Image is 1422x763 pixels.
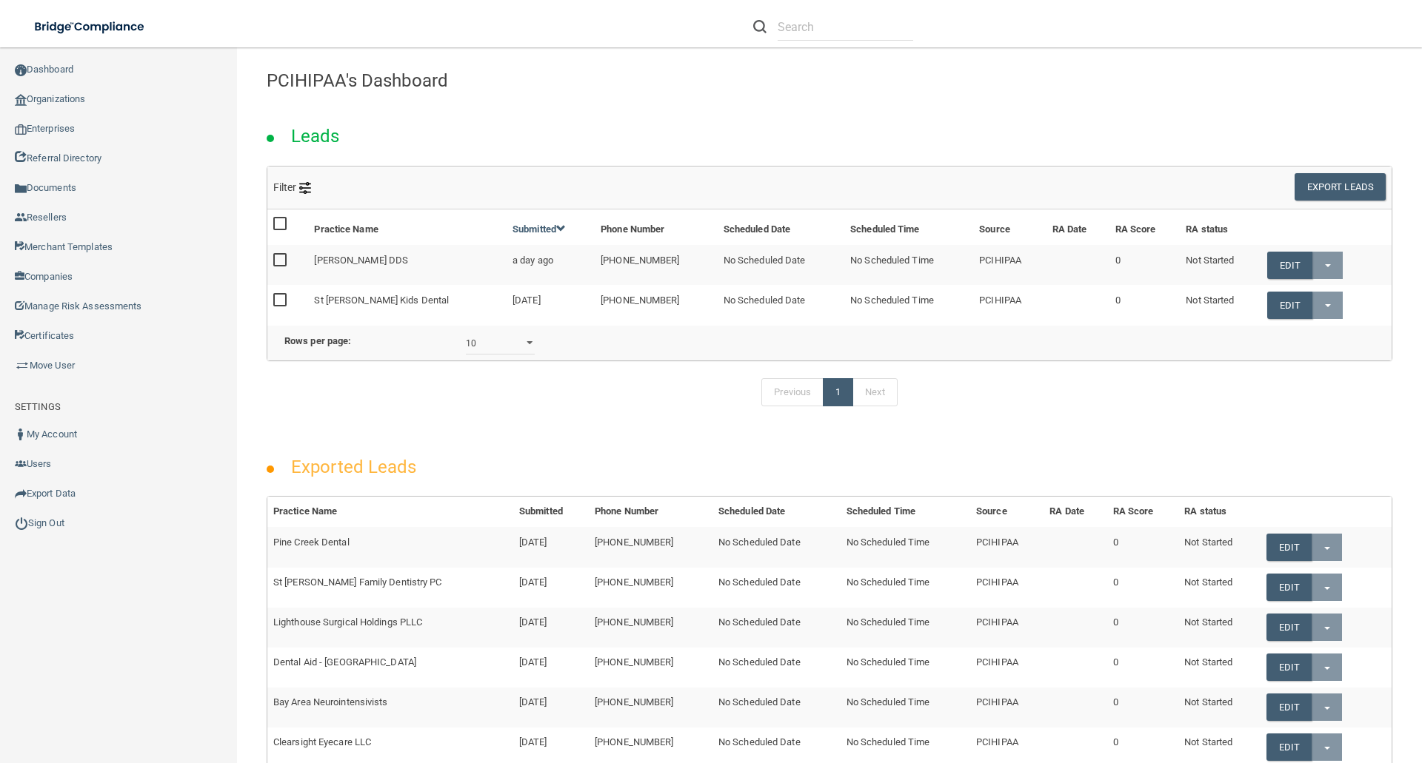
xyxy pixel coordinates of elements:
td: No Scheduled Time [841,527,970,567]
a: Submitted [513,223,566,235]
td: [DATE] [507,285,595,324]
td: a day ago [507,245,595,285]
th: Scheduled Time [841,497,970,527]
td: No Scheduled Date [712,688,841,727]
a: Edit [1266,574,1312,601]
a: Previous [761,378,824,406]
td: PCIHIPAA [973,285,1047,324]
td: Not Started [1180,245,1261,285]
td: 0 [1107,688,1179,727]
td: No Scheduled Time [844,285,973,324]
td: 0 [1109,285,1181,324]
img: icon-filter@2x.21656d0b.png [299,182,311,194]
td: No Scheduled Date [718,285,844,324]
td: St [PERSON_NAME] Kids Dental [308,285,507,324]
td: [PHONE_NUMBER] [595,285,718,324]
a: Next [852,378,897,406]
td: [PHONE_NUMBER] [589,527,712,567]
td: No Scheduled Date [712,527,841,567]
th: RA Date [1044,497,1106,527]
a: Edit [1267,292,1312,319]
td: Dental Aid - [GEOGRAPHIC_DATA] [267,648,513,688]
td: 0 [1107,527,1179,567]
td: 0 [1107,648,1179,688]
th: Scheduled Date [718,209,844,245]
td: No Scheduled Time [841,688,970,727]
th: RA Date [1047,209,1109,245]
td: [DATE] [513,608,589,648]
td: Not Started [1178,648,1261,688]
td: Not Started [1180,285,1261,324]
a: Edit [1267,252,1312,279]
td: [PHONE_NUMBER] [589,648,712,688]
h2: Exported Leads [276,446,431,488]
td: No Scheduled Time [841,568,970,608]
th: RA status [1180,209,1261,245]
img: icon-export.b9366987.png [15,488,27,500]
td: [DATE] [513,648,589,688]
span: Filter [273,181,311,193]
img: icon-users.e205127d.png [15,458,27,470]
td: Not Started [1178,568,1261,608]
img: bridge_compliance_login_screen.278c3ca4.svg [22,12,158,42]
button: Export Leads [1295,173,1386,201]
img: ic_user_dark.df1a06c3.png [15,428,27,440]
input: Search [778,13,913,41]
a: Edit [1266,733,1312,761]
img: ic_reseller.de258add.png [15,212,27,223]
th: Phone Number [595,209,718,245]
th: RA Score [1109,209,1181,245]
td: Pine Creek Dental [267,527,513,567]
th: Practice Name [267,497,513,527]
img: ic-search.3b580494.png [753,20,767,33]
td: Bay Area Neurointensivists [267,688,513,727]
th: Scheduled Date [712,497,841,527]
th: RA Score [1107,497,1179,527]
td: PCIHIPAA [970,688,1044,727]
td: Not Started [1178,527,1261,567]
b: Rows per page: [284,335,351,346]
td: [PHONE_NUMBER] [595,245,718,285]
td: [PHONE_NUMBER] [589,688,712,727]
td: No Scheduled Date [718,245,844,285]
img: ic_dashboard_dark.d01f4a41.png [15,64,27,76]
th: Scheduled Time [844,209,973,245]
td: PCIHIPAA [970,568,1044,608]
td: No Scheduled Date [712,608,841,648]
td: PCIHIPAA [970,608,1044,648]
td: No Scheduled Time [841,648,970,688]
img: enterprise.0d942306.png [15,124,27,135]
td: 0 [1107,608,1179,648]
th: Source [973,209,1047,245]
td: 0 [1109,245,1181,285]
a: 1 [823,378,853,406]
h4: PCIHIPAA's Dashboard [267,71,1392,90]
td: [PHONE_NUMBER] [589,568,712,608]
td: No Scheduled Time [841,608,970,648]
th: Submitted [513,497,589,527]
td: No Scheduled Date [712,568,841,608]
td: [PHONE_NUMBER] [589,608,712,648]
td: PCIHIPAA [970,648,1044,688]
h2: Leads [276,115,355,157]
td: [DATE] [513,688,589,727]
td: [DATE] [513,527,589,567]
th: Phone Number [589,497,712,527]
td: St [PERSON_NAME] Family Dentistry PC [267,568,513,608]
label: SETTINGS [15,398,61,416]
td: No Scheduled Date [712,648,841,688]
td: [PERSON_NAME] DDS [308,245,507,285]
td: Lighthouse Surgical Holdings PLLC [267,608,513,648]
th: Source [970,497,1044,527]
td: Not Started [1178,688,1261,727]
img: ic_power_dark.7ecde6b1.png [15,517,28,530]
a: Edit [1266,614,1312,641]
td: PCIHIPAA [973,245,1047,285]
td: PCIHIPAA [970,527,1044,567]
img: icon-documents.8dae5593.png [15,183,27,195]
img: organization-icon.f8decf85.png [15,94,27,106]
td: [DATE] [513,568,589,608]
img: briefcase.64adab9b.png [15,358,30,373]
a: Edit [1266,653,1312,681]
th: RA status [1178,497,1261,527]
